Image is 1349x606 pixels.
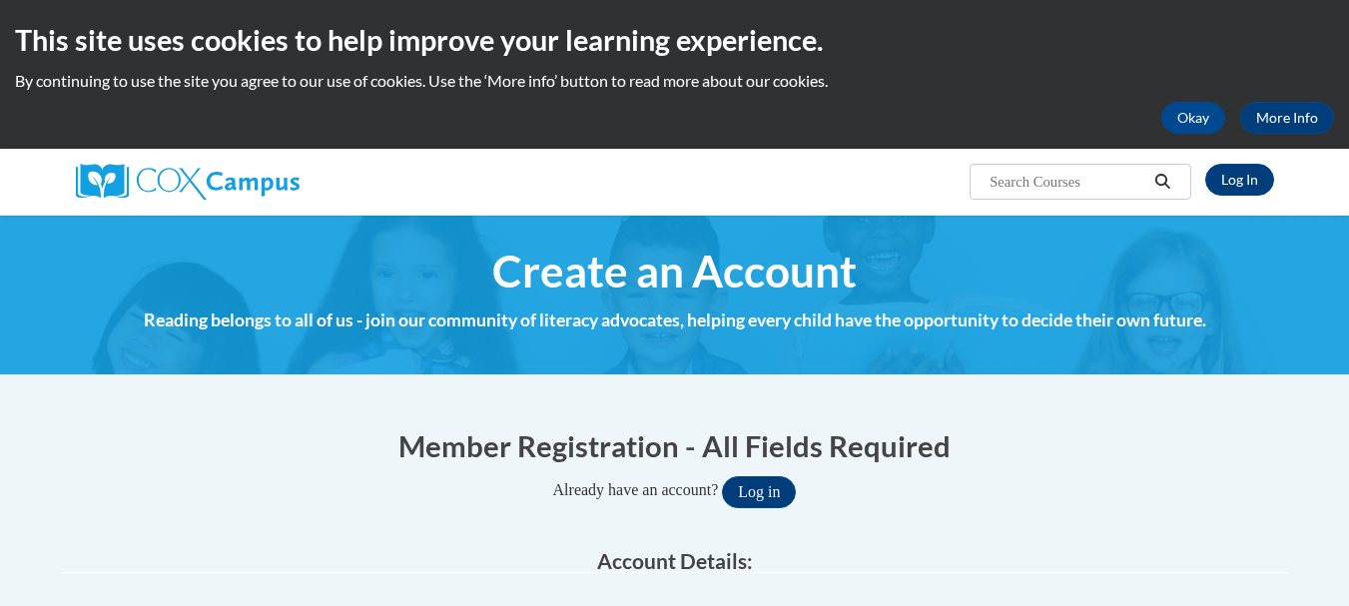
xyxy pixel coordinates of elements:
[988,170,1147,194] input: Search Courses
[1147,170,1177,194] button: Search
[1240,102,1334,134] a: More Info
[492,245,857,298] span: Create an Account
[15,70,1334,92] p: By continuing to use the site you agree to our use of cookies. Use the ‘More info’ button to read...
[61,307,1289,333] h4: Reading belongs to all of us - join our community of literacy advocates, helping every child have...
[76,164,300,200] img: Cox Campus
[722,476,796,508] button: Log in
[1205,164,1274,196] a: Log In
[1161,102,1225,134] button: Okay
[15,20,1334,60] h2: This site uses cookies to help improve your learning experience.
[597,548,753,573] span: Account Details:
[61,425,1289,466] h1: Member Registration - All Fields Required
[553,481,719,498] span: Already have an account?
